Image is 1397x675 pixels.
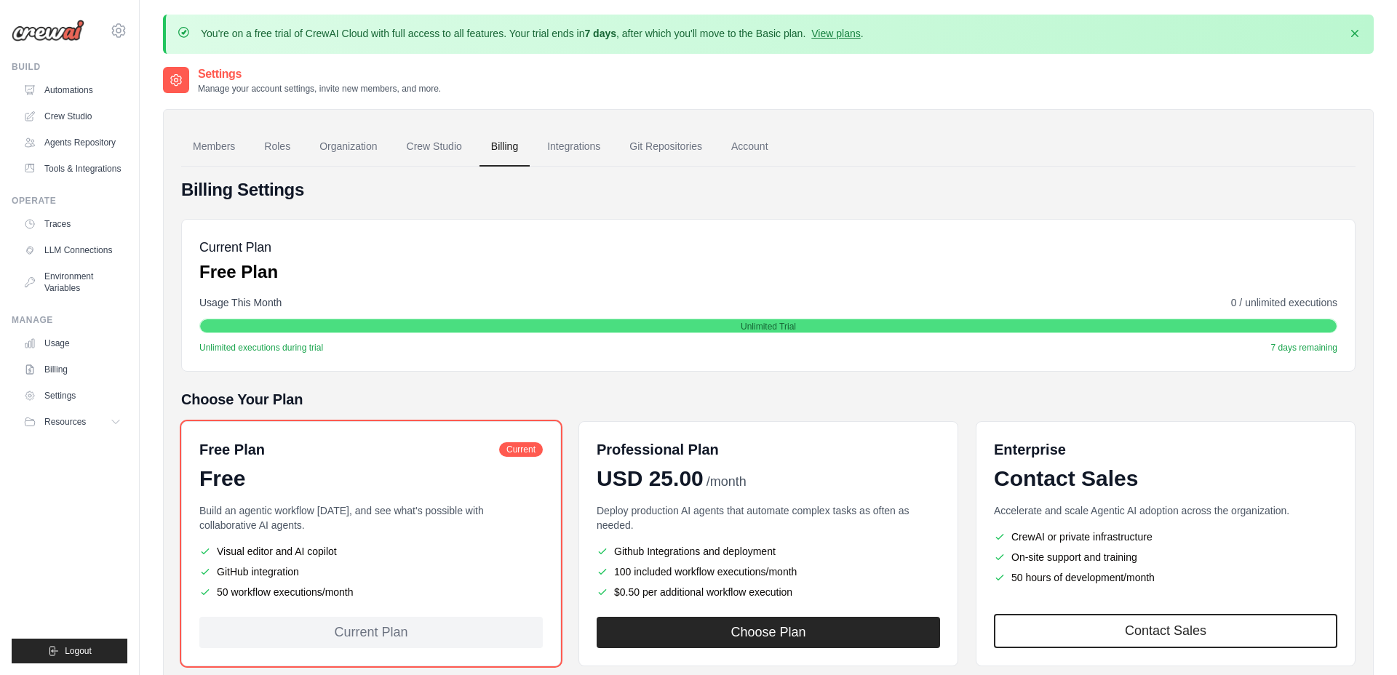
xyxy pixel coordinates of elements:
[17,105,127,128] a: Crew Studio
[252,127,302,167] a: Roles
[1271,342,1337,354] span: 7 days remaining
[994,614,1337,648] a: Contact Sales
[17,157,127,180] a: Tools & Integrations
[994,503,1337,518] p: Accelerate and scale Agentic AI adoption across the organization.
[536,127,612,167] a: Integrations
[199,466,543,492] div: Free
[618,127,714,167] a: Git Repositories
[12,639,127,663] button: Logout
[597,564,940,579] li: 100 included workflow executions/month
[201,26,864,41] p: You're on a free trial of CrewAI Cloud with full access to all features. Your trial ends in , aft...
[707,472,747,492] span: /month
[811,28,860,39] a: View plans
[17,212,127,236] a: Traces
[994,466,1337,492] div: Contact Sales
[308,127,389,167] a: Organization
[1231,295,1337,310] span: 0 / unlimited executions
[17,384,127,407] a: Settings
[181,178,1356,201] h4: Billing Settings
[181,127,247,167] a: Members
[17,79,127,102] a: Automations
[479,127,530,167] a: Billing
[65,645,92,657] span: Logout
[395,127,474,167] a: Crew Studio
[994,439,1337,460] h6: Enterprise
[597,503,940,532] p: Deploy production AI agents that automate complex tasks as often as needed.
[17,265,127,300] a: Environment Variables
[499,442,543,457] span: Current
[597,585,940,599] li: $0.50 per additional workflow execution
[720,127,780,167] a: Account
[17,358,127,381] a: Billing
[181,389,1356,410] h5: Choose Your Plan
[597,466,704,492] span: USD 25.00
[199,617,543,648] div: Current Plan
[597,439,719,460] h6: Professional Plan
[12,195,127,207] div: Operate
[994,530,1337,544] li: CrewAI or private infrastructure
[199,342,323,354] span: Unlimited executions during trial
[12,61,127,73] div: Build
[198,65,441,83] h2: Settings
[597,617,940,648] button: Choose Plan
[199,237,278,257] h5: Current Plan
[199,295,282,310] span: Usage This Month
[198,83,441,95] p: Manage your account settings, invite new members, and more.
[17,239,127,262] a: LLM Connections
[17,332,127,355] a: Usage
[741,321,796,332] span: Unlimited Trial
[199,503,543,532] p: Build an agentic workflow [DATE], and see what's possible with collaborative AI agents.
[12,314,127,326] div: Manage
[199,260,278,284] p: Free Plan
[199,585,543,599] li: 50 workflow executions/month
[17,131,127,154] a: Agents Repository
[199,439,265,460] h6: Free Plan
[199,564,543,579] li: GitHub integration
[994,570,1337,585] li: 50 hours of development/month
[597,544,940,559] li: Github Integrations and deployment
[584,28,616,39] strong: 7 days
[199,544,543,559] li: Visual editor and AI copilot
[44,416,86,428] span: Resources
[17,410,127,434] button: Resources
[12,20,84,41] img: Logo
[994,550,1337,564] li: On-site support and training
